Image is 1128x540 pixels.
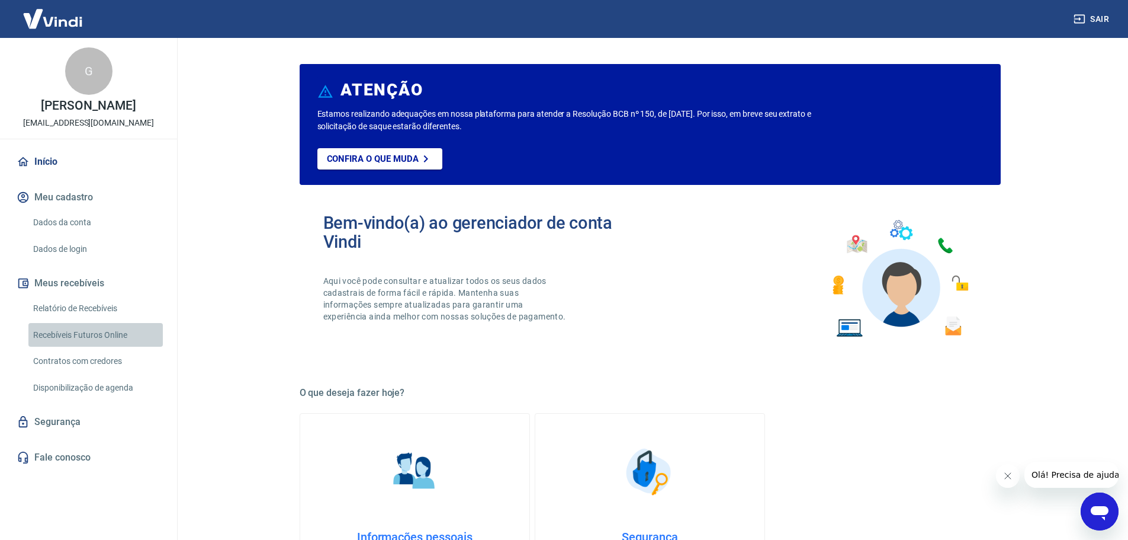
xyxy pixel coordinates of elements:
a: Segurança [14,409,163,435]
iframe: Mensagem da empresa [1024,462,1119,488]
p: Confira o que muda [327,154,419,164]
div: G [65,47,113,95]
iframe: Botão para abrir a janela de mensagens [1081,493,1119,531]
p: [PERSON_NAME] [41,100,136,112]
button: Sair [1071,8,1114,30]
a: Dados de login [28,237,163,261]
p: Aqui você pode consultar e atualizar todos os seus dados cadastrais de forma fácil e rápida. Mant... [323,275,568,322]
a: Fale conosco [14,445,163,471]
button: Meu cadastro [14,184,163,210]
button: Meus recebíveis [14,270,163,296]
a: Disponibilização de agenda [28,376,163,400]
p: Estamos realizando adequações em nossa plataforma para atender a Resolução BCB nº 150, de [DATE].... [317,108,850,133]
a: Dados da conta [28,210,163,235]
h5: O que deseja fazer hoje? [300,387,1001,399]
a: Recebíveis Futuros Online [28,323,163,347]
span: Olá! Precisa de ajuda? [7,8,99,18]
iframe: Fechar mensagem [996,464,1020,488]
a: Contratos com credores [28,349,163,373]
h2: Bem-vindo(a) ao gerenciador de conta Vindi [323,213,650,251]
img: Imagem de um avatar masculino com diversos icones exemplificando as funcionalidades do gerenciado... [822,213,977,344]
p: [EMAIL_ADDRESS][DOMAIN_NAME] [23,117,154,129]
a: Confira o que muda [317,148,442,170]
a: Início [14,149,163,175]
h6: ATENÇÃO [340,84,423,96]
img: Segurança [620,442,679,501]
img: Informações pessoais [385,442,444,501]
img: Vindi [14,1,91,37]
a: Relatório de Recebíveis [28,296,163,321]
